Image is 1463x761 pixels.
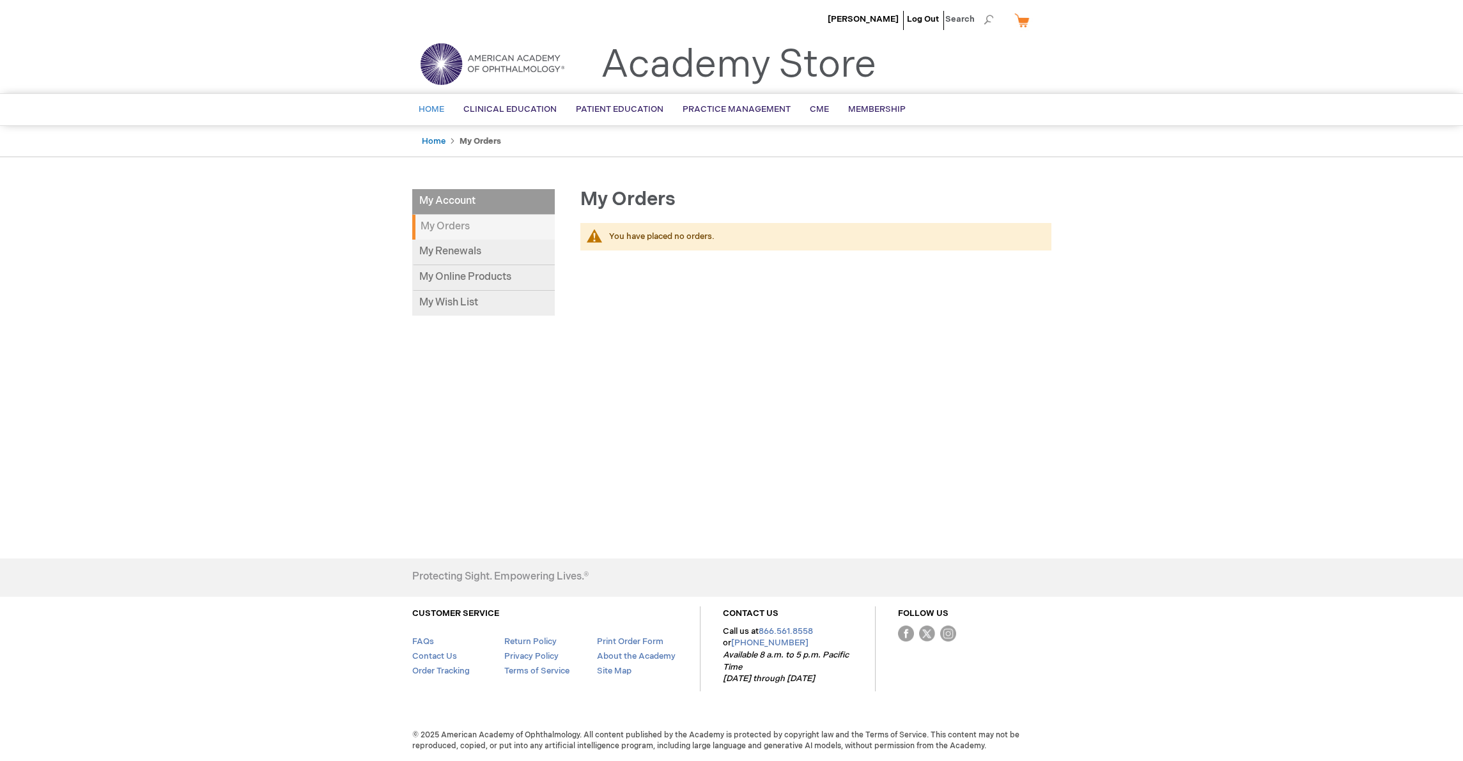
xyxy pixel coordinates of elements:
span: Practice Management [683,104,791,114]
span: © 2025 American Academy of Ophthalmology. All content published by the Academy is protected by co... [403,730,1061,751]
a: Terms of Service [504,666,569,676]
a: Home [422,136,445,146]
a: FAQs [412,636,434,647]
a: Academy Store [601,42,876,88]
a: Privacy Policy [504,651,559,661]
em: Available 8 a.m. to 5 p.m. Pacific Time [DATE] through [DATE] [723,650,849,684]
span: Membership [848,104,906,114]
a: [PERSON_NAME] [828,14,899,24]
a: My Renewals [412,240,555,265]
span: Clinical Education [463,104,557,114]
strong: My Orders [412,215,555,240]
span: Search [945,6,994,32]
a: Contact Us [412,651,457,661]
strong: My Orders [460,136,501,146]
a: Site Map [597,666,631,676]
span: Patient Education [576,104,663,114]
a: My Online Products [412,265,555,291]
a: Return Policy [504,636,557,647]
a: [PHONE_NUMBER] [731,638,809,648]
img: Twitter [919,626,935,642]
a: CONTACT US [723,608,778,619]
img: Facebook [898,626,914,642]
a: Log Out [907,14,939,24]
a: 866.561.8558 [759,626,813,636]
span: Home [419,104,444,114]
span: CME [810,104,829,114]
img: instagram [940,626,956,642]
a: CUSTOMER SERVICE [412,608,499,619]
a: Print Order Form [597,636,663,647]
p: Call us at or [723,626,853,685]
a: My Wish List [412,291,555,316]
h4: Protecting Sight. Empowering Lives.® [412,571,589,583]
a: Order Tracking [412,666,470,676]
span: My Orders [580,188,676,211]
span: You have placed no orders. [609,231,715,242]
a: FOLLOW US [898,608,948,619]
a: About the Academy [597,651,676,661]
